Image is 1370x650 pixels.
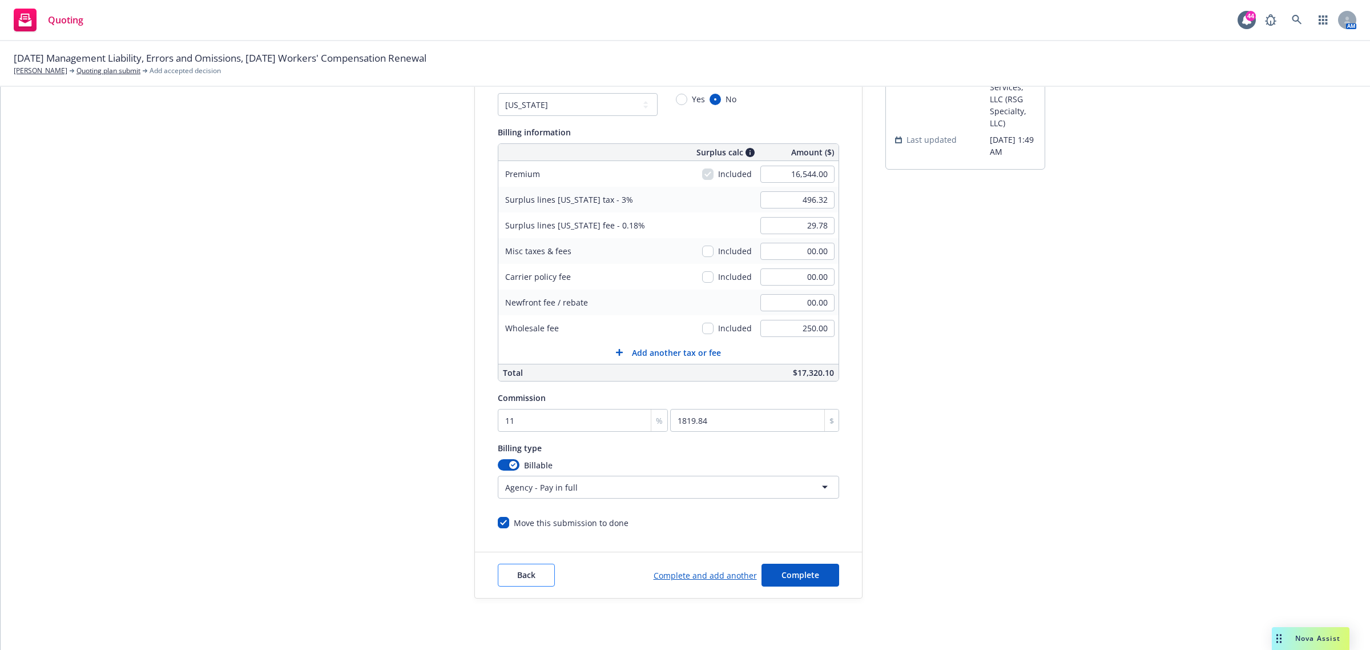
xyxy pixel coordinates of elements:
input: 0.00 [760,294,835,311]
a: [PERSON_NAME] [14,66,67,76]
span: $ [829,415,834,427]
button: Complete [761,564,839,587]
span: Wholesale fee [505,323,559,334]
span: [DATE] 1:49 AM [990,134,1035,158]
span: Billing type [498,443,542,454]
span: Premium [505,168,540,179]
input: 0.00 [760,320,835,337]
span: Included [718,168,752,180]
span: Included [718,322,752,334]
input: No [710,94,721,105]
button: Add another tax or fee [498,341,839,364]
span: Quoting [48,15,83,25]
span: Commission [498,392,546,403]
input: 0.00 [760,268,835,286]
a: Search [1286,9,1308,31]
span: Newfront fee / rebate [505,297,588,308]
span: Surplus lines [US_STATE] fee - 0.18% [505,220,645,231]
span: Add another tax or fee [632,347,721,359]
input: 0.00 [760,191,835,208]
span: Included [718,271,752,283]
span: [DATE] Management Liability, Errors and Omissions, [DATE] Workers' Compensation Renewal [14,51,426,66]
span: $17,320.10 [793,367,834,378]
button: Nova Assist [1272,627,1349,650]
input: 0.00 [760,243,835,260]
span: Yes [692,93,705,105]
span: Add accepted decision [150,66,221,76]
span: RT Specialty Insurance Services, LLC (RSG Specialty, LLC) [990,45,1035,129]
span: Included [718,245,752,257]
span: Surplus lines [US_STATE] tax - 3% [505,194,633,205]
div: 44 [1246,11,1256,21]
div: Move this submission to done [514,517,628,529]
span: Surplus calc [696,146,743,158]
span: No [726,93,736,105]
div: Billable [498,459,839,471]
span: Billing information [498,127,571,138]
a: Switch app [1312,9,1335,31]
span: Back [517,569,535,580]
a: Quoting [9,4,88,36]
span: % [656,415,663,427]
input: 0.00 [760,217,835,234]
span: Last updated [906,134,957,146]
a: Report a Bug [1259,9,1282,31]
span: Nova Assist [1295,633,1340,643]
span: Complete [781,569,819,580]
a: Quoting plan submit [76,66,140,76]
a: Complete and add another [654,569,757,581]
span: Amount ($) [791,146,834,158]
span: Carrier policy fee [505,271,571,282]
div: Drag to move [1272,627,1286,650]
button: Back [498,564,555,587]
span: Misc taxes & fees [505,246,571,256]
span: Total [503,367,523,378]
input: Yes [676,94,687,105]
input: 0.00 [760,166,835,183]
